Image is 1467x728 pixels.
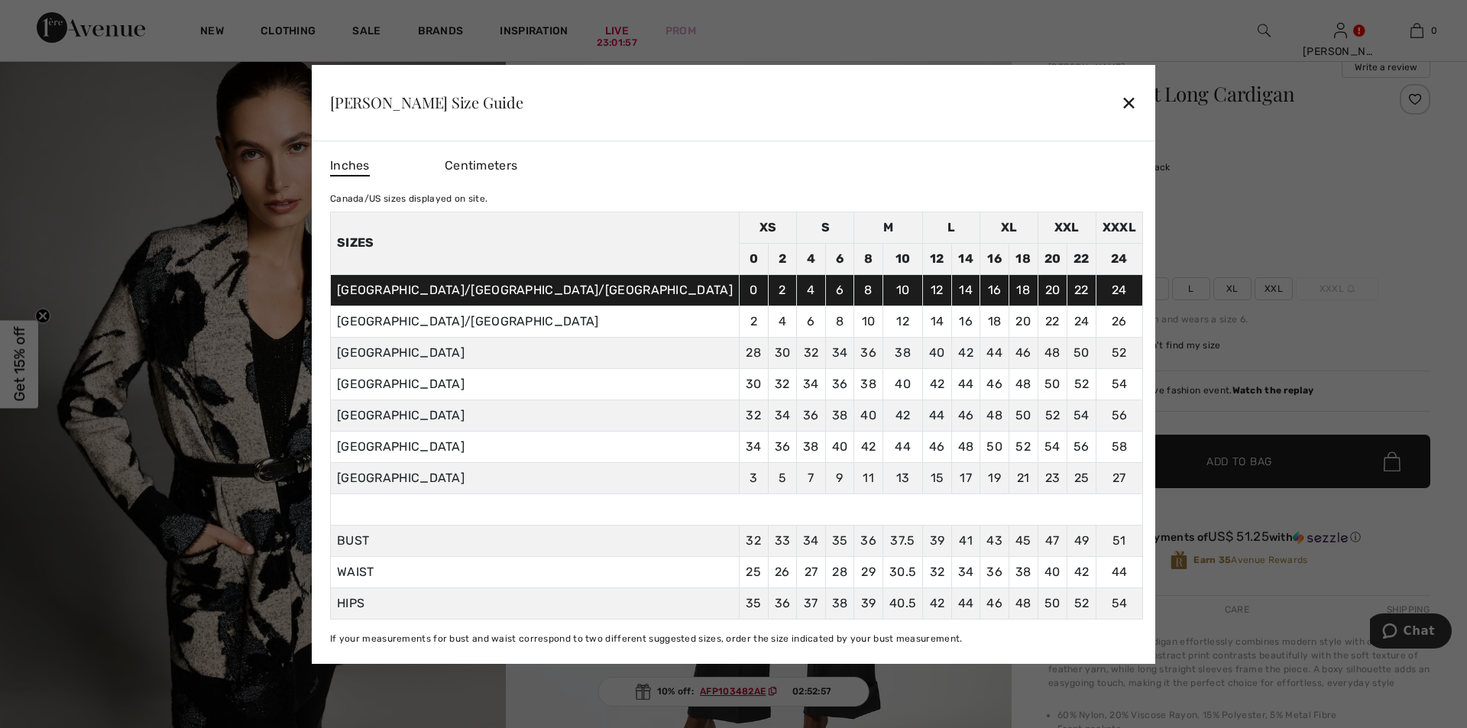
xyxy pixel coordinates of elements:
td: 52 [1038,400,1067,431]
td: 2 [768,243,797,274]
td: 52 [1067,368,1096,400]
span: 46 [986,596,1002,610]
td: XXL [1038,212,1096,243]
td: 14 [923,306,952,337]
td: WAIST [330,556,739,587]
span: 40.5 [889,596,916,610]
td: BUST [330,525,739,556]
td: 34 [825,337,854,368]
td: 42 [951,337,980,368]
span: 47 [1045,533,1060,548]
td: 10 [882,274,922,306]
td: 22 [1067,243,1096,274]
td: S [797,212,854,243]
td: 52 [1009,431,1038,462]
td: 38 [882,337,922,368]
td: 20 [1038,243,1067,274]
td: 4 [768,306,797,337]
td: 34 [797,368,826,400]
td: 27 [1096,462,1142,493]
span: 27 [805,565,818,579]
span: 42 [1074,565,1090,579]
td: 50 [1067,337,1096,368]
td: 40 [825,431,854,462]
td: 34 [739,431,768,462]
td: 6 [797,306,826,337]
td: 5 [768,462,797,493]
th: Sizes [330,212,739,274]
td: 52 [1096,337,1142,368]
span: 44 [958,596,974,610]
td: [GEOGRAPHIC_DATA]/[GEOGRAPHIC_DATA] [330,306,739,337]
td: 38 [825,400,854,431]
td: 6 [825,274,854,306]
span: 39 [930,533,945,548]
span: 28 [832,565,847,579]
td: [GEOGRAPHIC_DATA] [330,337,739,368]
span: 34 [803,533,819,548]
span: 26 [775,565,790,579]
td: 11 [854,462,883,493]
td: 38 [797,431,826,462]
span: 54 [1112,596,1128,610]
td: 46 [980,368,1009,400]
td: M [854,212,923,243]
span: 35 [746,596,762,610]
td: 42 [854,431,883,462]
span: 42 [930,596,945,610]
span: 33 [775,533,791,548]
td: 4 [797,274,826,306]
div: [PERSON_NAME] Size Guide [330,95,523,110]
span: 36 [775,596,791,610]
td: [GEOGRAPHIC_DATA] [330,368,739,400]
td: 20 [1009,306,1038,337]
td: XXXL [1096,212,1142,243]
td: 36 [825,368,854,400]
td: 4 [797,243,826,274]
td: 8 [854,274,883,306]
td: XL [980,212,1038,243]
td: 12 [882,306,922,337]
div: Canada/US sizes displayed on site. [330,192,1143,205]
td: 40 [882,368,922,400]
span: 32 [746,533,761,548]
td: 44 [980,337,1009,368]
td: 0 [739,243,768,274]
td: 42 [882,400,922,431]
span: 32 [930,565,945,579]
td: 34 [768,400,797,431]
td: 44 [923,400,952,431]
div: ✕ [1121,86,1137,118]
td: L [923,212,980,243]
td: 44 [882,431,922,462]
span: 37.5 [890,533,915,548]
td: 8 [825,306,854,337]
span: 25 [746,565,761,579]
td: 50 [980,431,1009,462]
td: 8 [854,243,883,274]
td: 46 [1009,337,1038,368]
td: [GEOGRAPHIC_DATA] [330,431,739,462]
td: 24 [1067,306,1096,337]
td: 18 [980,306,1009,337]
td: 22 [1067,274,1096,306]
td: 2 [739,306,768,337]
td: [GEOGRAPHIC_DATA] [330,400,739,431]
span: 35 [832,533,848,548]
td: 32 [739,400,768,431]
td: HIPS [330,587,739,619]
td: 23 [1038,462,1067,493]
td: 56 [1096,400,1142,431]
span: Centimeters [445,158,517,173]
td: 6 [825,243,854,274]
td: 36 [768,431,797,462]
span: 41 [959,533,973,548]
td: 19 [980,462,1009,493]
span: 49 [1074,533,1090,548]
td: 21 [1009,462,1038,493]
td: 58 [1096,431,1142,462]
td: 56 [1067,431,1096,462]
td: 15 [923,462,952,493]
span: Inches [330,157,370,176]
td: 38 [854,368,883,400]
